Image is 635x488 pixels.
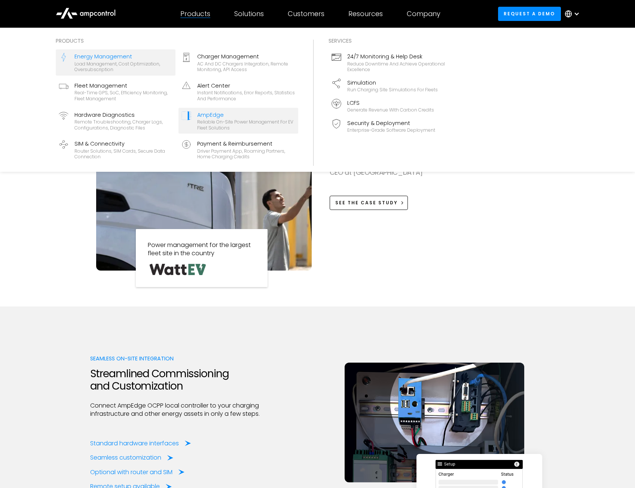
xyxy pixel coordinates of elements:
div: Run charging site simulations for fleets [347,87,438,93]
div: Generate revenue with carbon credits [347,107,434,113]
img: Watt EV Logo Real [148,264,208,275]
a: SIM & ConnectivityRouter Solutions, SIM Cards, Secure Data Connection [56,137,175,163]
div: Security & Deployment [347,119,435,127]
div: Seamless customization [90,454,161,462]
div: Optional with router and SIM [90,468,173,476]
a: LCFSGenerate revenue with carbon credits [329,96,448,116]
h2: Streamlined Commissioning and Customization [90,367,268,393]
div: Solutions [234,10,264,18]
div: See the Case Study [335,199,398,206]
a: Hardware DiagnosticsRemote troubleshooting, charger logs, configurations, diagnostic files [56,108,175,134]
a: Standard hardware interfaces [90,439,191,448]
a: Payment & ReimbursementDriver Payment App, Roaming Partners, Home Charging Credits [178,137,298,163]
a: Security & DeploymentEnterprise-grade software deployment [329,116,448,136]
div: 24/7 Monitoring & Help Desk [347,52,445,61]
div: AmpEdge [197,111,295,119]
a: 24/7 Monitoring & Help DeskReduce downtime and achieve operational excellence [329,49,448,76]
div: Energy Management [74,52,173,61]
div: SIM & Connectivity [74,140,173,148]
div: Seamless on-site Integration [90,354,268,363]
img: Ampcontrol EV Alert Management Systems [345,363,524,482]
div: Router Solutions, SIM Cards, Secure Data Connection [74,148,173,160]
a: See the Case Study [330,196,408,210]
div: Hardware Diagnostics [74,111,173,119]
div: Simulation [347,79,438,87]
a: Energy ManagementLoad management, cost optimization, oversubscription [56,49,175,76]
div: LCFS [347,99,434,107]
div: Customers [288,10,324,18]
div: Payment & Reimbursement [197,140,295,148]
div: Charger Management [197,52,295,61]
a: SimulationRun charging site simulations for fleets [329,76,448,96]
div: Reduce downtime and achieve operational excellence [347,61,445,73]
a: Request a demo [498,7,561,21]
a: AmpEdgeReliable On-site Power Management for EV Fleet Solutions [178,108,298,134]
div: Standard hardware interfaces [90,439,179,448]
div: Reliable On-site Power Management for EV Fleet Solutions [197,119,295,131]
a: Fleet ManagementReal-time GPS, SoC, efficiency monitoring, fleet management [56,79,175,105]
div: Products [180,10,210,18]
div: Instant notifications, error reports, statistics and performance [197,90,295,101]
div: Enterprise-grade software deployment [347,127,435,133]
a: Charger ManagementAC and DC chargers integration, remote monitoring, API access [178,49,298,76]
div: Fleet Management [74,82,173,90]
div: Remote troubleshooting, charger logs, configurations, diagnostic files [74,119,173,131]
div: Load management, cost optimization, oversubscription [74,61,173,73]
p: Power management for the largest fleet site in the country [148,241,256,258]
div: Company [407,10,440,18]
div: AC and DC chargers integration, remote monitoring, API access [197,61,295,73]
div: CEO at [GEOGRAPHIC_DATA] [330,167,490,178]
div: Driver Payment App, Roaming Partners, Home Charging Credits [197,148,295,160]
div: Alert Center [197,82,295,90]
div: Resources [348,10,383,18]
p: Connect AmpEdge OCPP local controller to your charging infrastructure and other energy assets in ... [90,402,268,418]
div: Services [329,37,448,45]
div: Real-time GPS, SoC, efficiency monitoring, fleet management [74,90,173,101]
a: Seamless customization [90,454,173,462]
a: Alert CenterInstant notifications, error reports, statistics and performance [178,79,298,105]
a: Optional with router and SIM [90,468,184,476]
div: Products [56,37,298,45]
